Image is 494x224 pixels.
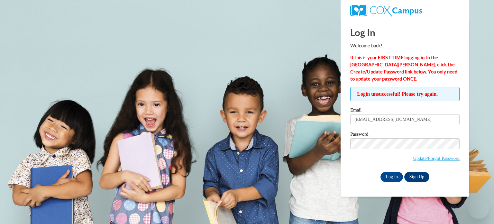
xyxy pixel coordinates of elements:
[380,172,403,182] input: Log In
[468,198,489,219] iframe: Button to launch messaging window
[350,42,460,49] p: Welcome back!
[404,172,429,182] a: Sign Up
[350,5,460,16] a: COX Campus
[350,132,460,138] label: Password
[413,156,460,161] a: Update/Forgot Password
[350,87,460,101] span: Login unsuccessful! Please try again.
[350,26,460,39] h1: Log In
[350,108,460,114] label: Email
[350,5,422,16] img: COX Campus
[350,55,457,82] strong: If this is your FIRST TIME logging in to the [GEOGRAPHIC_DATA][PERSON_NAME], click the Create/Upd...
